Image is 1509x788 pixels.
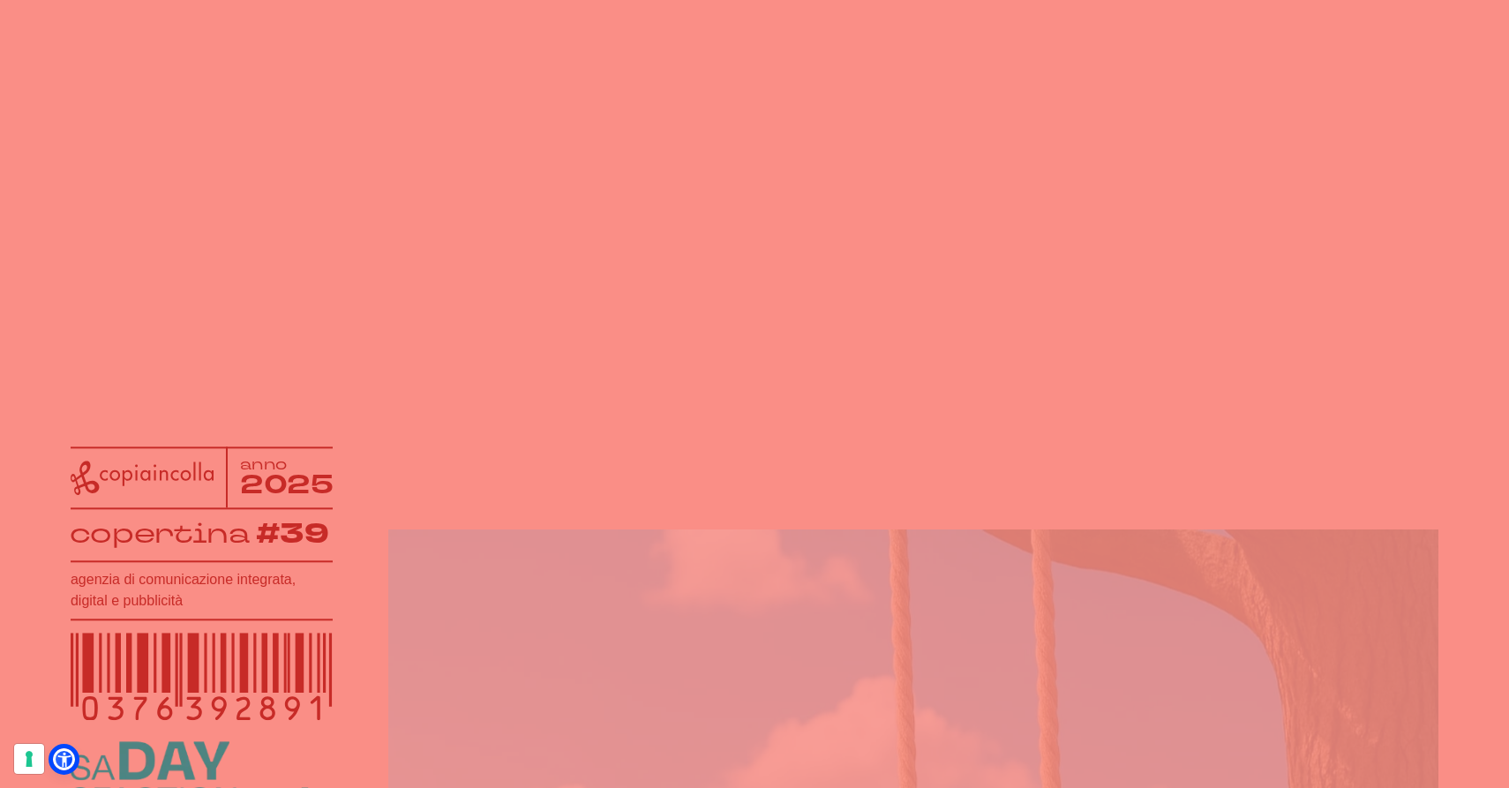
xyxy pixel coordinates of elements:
button: Le tue preferenze relative al consenso per le tecnologie di tracciamento [14,744,44,774]
tspan: 2025 [240,467,334,503]
a: Open Accessibility Menu [53,748,75,770]
tspan: copertina [69,514,251,550]
h1: agenzia di comunicazione integrata, digital e pubblicità [71,569,333,612]
tspan: anno [240,454,288,474]
tspan: #39 [258,514,332,552]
